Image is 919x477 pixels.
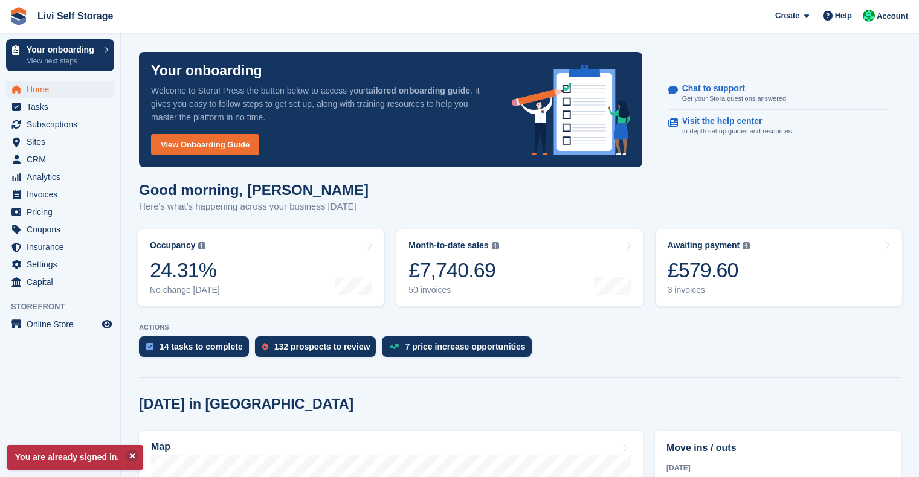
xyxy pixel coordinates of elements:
p: You are already signed in. [7,445,143,470]
img: icon-info-grey-7440780725fd019a000dd9b08b2336e03edf1995a4989e88bcd33f0948082b44.svg [492,242,499,249]
p: Your onboarding [27,45,98,54]
a: Livi Self Storage [33,6,118,26]
a: Occupancy 24.31% No change [DATE] [138,229,384,306]
a: menu [6,221,114,238]
p: Your onboarding [151,64,262,78]
h2: Map [151,441,170,452]
a: View Onboarding Guide [151,134,259,155]
a: 7 price increase opportunities [382,336,537,363]
span: Create [775,10,799,22]
p: Here's what's happening across your business [DATE] [139,200,369,214]
span: Storefront [11,301,120,313]
img: icon-info-grey-7440780725fd019a000dd9b08b2336e03edf1995a4989e88bcd33f0948082b44.svg [198,242,205,249]
div: 50 invoices [408,285,498,295]
div: Occupancy [150,240,195,251]
a: menu [6,186,114,203]
img: icon-info-grey-7440780725fd019a000dd9b08b2336e03edf1995a4989e88bcd33f0948082b44.svg [743,242,750,249]
div: No change [DATE] [150,285,220,295]
a: menu [6,116,114,133]
a: menu [6,256,114,273]
p: Chat to support [682,83,778,94]
span: Account [877,10,908,22]
span: Sites [27,133,99,150]
a: menu [6,274,114,290]
span: Subscriptions [27,116,99,133]
div: Month-to-date sales [408,240,488,251]
a: Awaiting payment £579.60 3 invoices [656,229,902,306]
div: 14 tasks to complete [160,342,243,351]
a: menu [6,238,114,255]
div: 3 invoices [668,285,750,295]
img: price_increase_opportunities-93ffe204e8149a01c8c9dc8f82e8f89637d9d84a8eef4429ea346261dce0b2c0.svg [389,344,399,349]
a: Preview store [100,317,114,331]
p: View next steps [27,56,98,66]
img: prospect-51fa495bee0391a8d652442698ab0144808aea92771e9ea1ae160a38d050c398.svg [262,343,268,350]
a: menu [6,168,114,185]
a: menu [6,151,114,168]
div: [DATE] [666,463,889,473]
p: Visit the help center [682,116,784,126]
div: 7 price increase opportunities [405,342,525,351]
img: Joe Robertson [863,10,875,22]
a: 132 prospects to review [255,336,382,363]
a: menu [6,98,114,115]
span: Analytics [27,168,99,185]
span: Settings [27,256,99,273]
div: 132 prospects to review [274,342,370,351]
a: menu [6,316,114,333]
span: Invoices [27,186,99,203]
h2: Move ins / outs [666,441,889,455]
span: Tasks [27,98,99,115]
span: Help [835,10,852,22]
img: task-75834270c22a3079a89374b754ae025e5fb1db73e45f91037f5363f120a921f8.svg [146,343,153,350]
p: In-depth set up guides and resources. [682,126,794,136]
span: Capital [27,274,99,290]
h2: [DATE] in [GEOGRAPHIC_DATA] [139,396,353,412]
p: Welcome to Stora! Press the button below to access your . It gives you easy to follow steps to ge... [151,84,492,124]
span: Pricing [27,203,99,220]
a: menu [6,203,114,220]
a: Chat to support Get your Stora questions answered. [668,77,889,110]
div: £7,740.69 [408,258,498,283]
img: stora-icon-8386f47178a22dfd0bd8f6a31ec36ba5ce8667c1dd55bd0f319d3a0aa187defe.svg [10,7,28,25]
h1: Good morning, [PERSON_NAME] [139,182,369,198]
p: Get your Stora questions answered. [682,94,788,104]
div: Awaiting payment [668,240,740,251]
span: Home [27,81,99,98]
div: £579.60 [668,258,750,283]
img: onboarding-info-6c161a55d2c0e0a8cae90662b2fe09162a5109e8cc188191df67fb4f79e88e88.svg [512,65,630,155]
a: menu [6,81,114,98]
a: menu [6,133,114,150]
a: Your onboarding View next steps [6,39,114,71]
strong: tailored onboarding guide [366,86,470,95]
a: Visit the help center In-depth set up guides and resources. [668,110,889,142]
p: ACTIONS [139,324,901,331]
span: Coupons [27,221,99,238]
span: CRM [27,151,99,168]
span: Online Store [27,316,99,333]
div: 24.31% [150,258,220,283]
a: Month-to-date sales £7,740.69 50 invoices [396,229,643,306]
span: Insurance [27,238,99,255]
a: 14 tasks to complete [139,336,255,363]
